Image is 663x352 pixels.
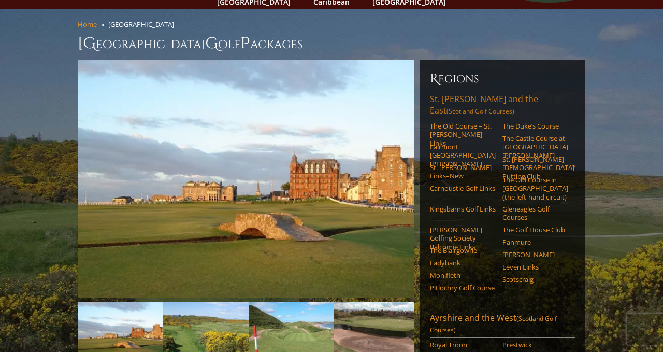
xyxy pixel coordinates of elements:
h1: [GEOGRAPHIC_DATA] olf ackages [78,33,585,54]
a: [PERSON_NAME] [502,250,568,259]
a: The Old Course – St. [PERSON_NAME] Links [430,122,496,147]
a: Panmure [502,238,568,246]
a: Leven Links [502,263,568,271]
span: P [240,33,250,54]
a: Ayrshire and the West(Scotland Golf Courses) [430,312,575,338]
a: Gleneagles Golf Courses [502,205,568,222]
a: St. [PERSON_NAME] Links–New [430,163,496,180]
a: The Old Course in [GEOGRAPHIC_DATA] (the left-hand circuit) [502,176,568,201]
a: The Golf House Club [502,226,568,234]
a: The Blairgowrie [430,246,496,255]
a: Royal Troon [430,341,496,349]
h6: Regions [430,71,575,87]
a: The Castle Course at [GEOGRAPHIC_DATA][PERSON_NAME] [502,134,568,160]
a: St. [PERSON_NAME] and the East(Scotland Golf Courses) [430,93,575,119]
a: Carnoustie Golf Links [430,184,496,192]
a: The Duke’s Course [502,122,568,130]
a: Monifieth [430,271,496,279]
a: Scotscraig [502,275,568,284]
li: [GEOGRAPHIC_DATA] [108,20,178,29]
a: Pitlochry Golf Course [430,284,496,292]
a: Kingsbarns Golf Links [430,205,496,213]
span: G [205,33,218,54]
a: St. [PERSON_NAME] [DEMOGRAPHIC_DATA]’ Putting Club [502,155,568,180]
a: Home [78,20,97,29]
span: (Scotland Golf Courses) [446,107,514,116]
a: Fairmont [GEOGRAPHIC_DATA][PERSON_NAME] [430,143,496,168]
a: [PERSON_NAME] Golfing Society Balcomie Links [430,226,496,251]
a: Ladybank [430,259,496,267]
a: Prestwick [502,341,568,349]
